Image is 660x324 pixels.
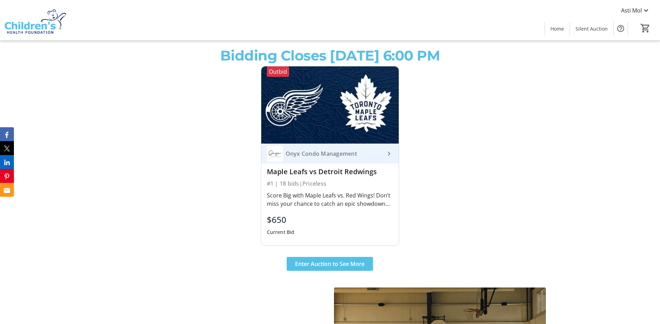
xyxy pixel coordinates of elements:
div: Outbid [267,66,289,77]
div: #1 | 18 bids | Priceless [267,179,393,188]
button: Asti Mol [615,5,656,16]
img: Children's Health Foundation's Logo [4,3,66,38]
div: Current Bid [267,226,295,238]
img: Onyx Condo Management [267,146,283,162]
img: Maple Leafs vs Detroit Redwings [261,66,399,144]
div: $650 [267,213,295,226]
a: Onyx Condo ManagementOnyx Condo Management [261,144,399,163]
button: Cart [639,22,652,34]
div: Score Big with Maple Leafs vs. Red Wings! Don’t miss your chance to catch an epic showdown Toront... [267,191,393,208]
button: Enter Auction to See More [287,257,373,271]
button: Help [614,22,628,35]
p: Bidding Closes [DATE] 6:00 PM [220,45,440,66]
mat-icon: keyboard_arrow_right [385,149,393,158]
span: Enter Auction to See More [295,260,365,268]
span: Asti Mol [621,6,642,15]
div: Onyx Condo Management [283,150,385,157]
span: Home [550,25,564,32]
a: Silent Auction [570,22,613,35]
a: Home [545,22,570,35]
div: Maple Leafs vs Detroit Redwings [267,168,393,176]
span: Silent Auction [575,25,608,32]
